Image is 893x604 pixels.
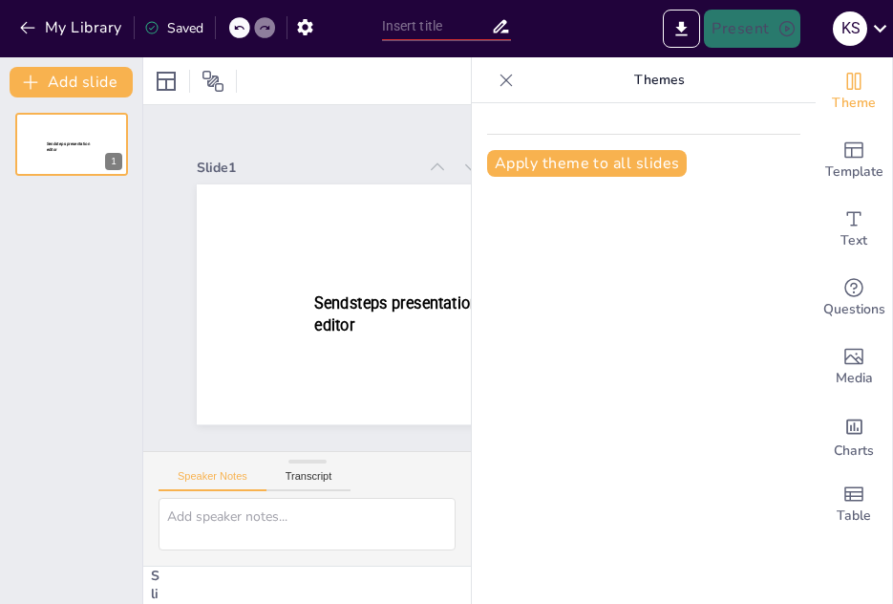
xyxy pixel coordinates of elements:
[151,66,181,97] div: Layout
[816,333,892,401] div: Add images, graphics, shapes or video
[825,162,883,183] span: Template
[840,230,867,251] span: Text
[823,299,885,320] span: Questions
[197,159,416,177] div: Slide 1
[47,141,90,152] span: Sendsteps presentation editor
[15,113,128,176] div: Sendsteps presentation editor1
[834,441,874,462] span: Charts
[832,93,876,114] span: Theme
[816,195,892,264] div: Add text boxes
[10,67,133,97] button: Add slide
[105,153,122,170] div: 1
[837,506,871,527] span: Table
[266,470,351,491] button: Transcript
[314,295,478,335] span: Sendsteps presentation editor
[833,10,867,48] button: K S
[816,57,892,126] div: Change the overall theme
[487,150,687,177] button: Apply theme to all slides
[816,126,892,195] div: Add ready made slides
[521,57,797,103] p: Themes
[704,10,799,48] button: Present
[159,470,266,491] button: Speaker Notes
[144,19,203,37] div: Saved
[816,401,892,470] div: Add charts and graphs
[382,12,492,40] input: Insert title
[202,70,224,93] span: Position
[816,470,892,539] div: Add a table
[663,10,700,48] button: Export to PowerPoint
[14,12,130,43] button: My Library
[836,368,873,389] span: Media
[816,264,892,333] div: Get real-time input from your audience
[833,11,867,46] div: K S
